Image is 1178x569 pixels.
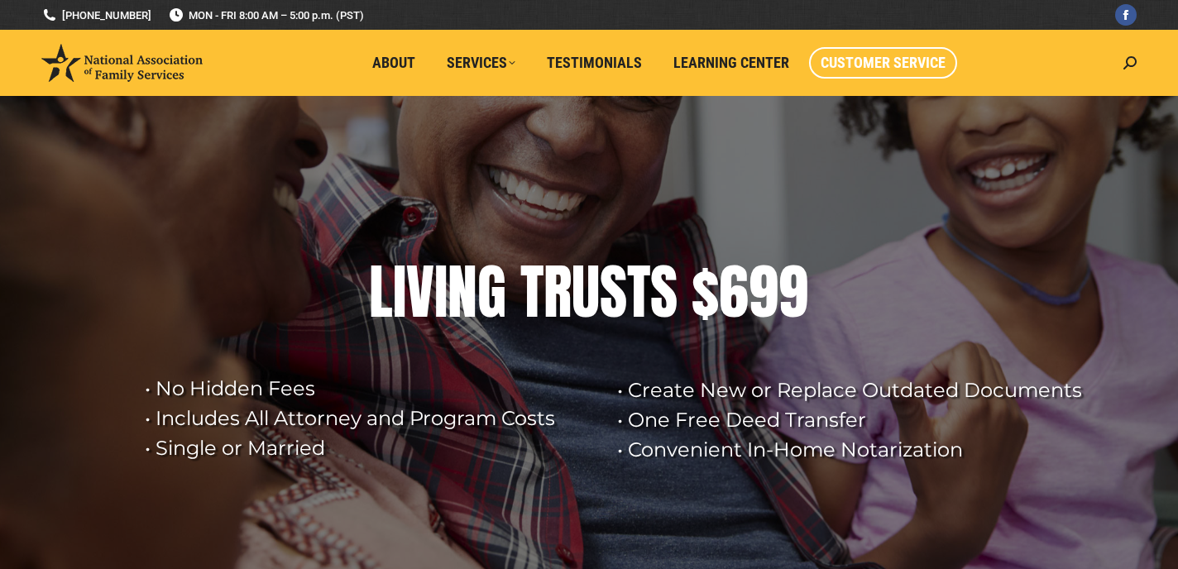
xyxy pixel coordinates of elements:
a: Learning Center [662,47,801,79]
div: I [434,259,448,325]
img: National Association of Family Services [41,44,203,82]
a: [PHONE_NUMBER] [41,7,151,23]
span: MON - FRI 8:00 AM – 5:00 p.m. (PST) [168,7,364,23]
span: Testimonials [547,54,642,72]
div: S [650,259,678,325]
div: G [477,259,506,325]
span: Customer Service [821,54,946,72]
div: V [406,259,434,325]
div: L [369,259,393,325]
div: 9 [778,259,808,325]
div: S [600,259,627,325]
a: Customer Service [809,47,957,79]
a: Facebook page opens in new window [1115,4,1137,26]
a: Testimonials [535,47,654,79]
div: N [448,259,477,325]
div: 9 [749,259,778,325]
div: R [544,259,572,325]
a: About [361,47,427,79]
span: Services [447,54,515,72]
div: 6 [719,259,749,325]
span: About [372,54,415,72]
div: T [627,259,650,325]
div: $ [692,259,719,325]
rs-layer: • Create New or Replace Outdated Documents • One Free Deed Transfer • Convenient In-Home Notariza... [617,375,1097,465]
span: Learning Center [673,54,789,72]
div: T [520,259,544,325]
div: I [393,259,406,325]
rs-layer: • No Hidden Fees • Includes All Attorney and Program Costs • Single or Married [145,374,596,463]
div: U [572,259,600,325]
